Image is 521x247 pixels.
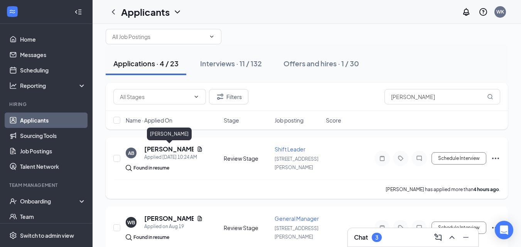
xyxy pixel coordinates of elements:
[432,152,486,165] button: Schedule Interview
[224,224,270,232] div: Review Stage
[126,116,172,124] span: Name · Applied On
[326,116,341,124] span: Score
[20,47,86,62] a: Messages
[200,59,262,68] div: Interviews · 11 / 132
[375,234,378,241] div: 3
[491,154,500,163] svg: Ellipses
[20,209,86,224] a: Team
[460,231,472,244] button: Minimize
[20,197,79,205] div: Onboarding
[20,82,86,89] div: Reporting
[113,59,179,68] div: Applications · 4 / 23
[197,215,203,222] svg: Document
[474,187,499,192] b: 4 hours ago
[9,197,17,205] svg: UserCheck
[479,7,488,17] svg: QuestionInfo
[275,215,319,222] span: General Manager
[133,234,169,241] div: Found in resume
[433,233,443,242] svg: ComposeMessage
[20,32,86,47] a: Home
[378,155,387,161] svg: Note
[396,225,405,231] svg: Tag
[432,222,486,234] button: Schedule Interview
[491,223,500,232] svg: Ellipses
[109,7,118,17] svg: ChevronLeft
[415,155,424,161] svg: ChatInactive
[487,94,493,100] svg: MagnifyingGlass
[193,94,199,100] svg: ChevronDown
[20,143,86,159] a: Job Postings
[495,221,513,239] div: Open Intercom Messenger
[275,225,319,240] span: [STREET_ADDRESS][PERSON_NAME]
[20,113,86,128] a: Applicants
[20,128,86,143] a: Sourcing Tools
[74,8,82,16] svg: Collapse
[133,164,169,172] div: Found in resume
[144,145,194,153] h5: [PERSON_NAME]
[126,234,132,240] img: search.bf7aa3482b7795d4f01b.svg
[9,232,17,239] svg: Settings
[447,233,457,242] svg: ChevronUp
[126,165,132,171] img: search.bf7aa3482b7795d4f01b.svg
[275,146,305,153] span: Shift Leader
[209,89,248,104] button: Filter Filters
[173,7,182,17] svg: ChevronDown
[461,233,470,242] svg: Minimize
[275,156,319,170] span: [STREET_ADDRESS][PERSON_NAME]
[20,232,74,239] div: Switch to admin view
[384,89,500,104] input: Search in applications
[275,116,303,124] span: Job posting
[9,101,84,108] div: Hiring
[415,225,424,231] svg: ChatInactive
[20,62,86,78] a: Scheduling
[9,182,84,188] div: Team Management
[354,233,368,242] h3: Chat
[216,92,225,101] svg: Filter
[144,153,203,161] div: Applied [DATE] 10:24 AM
[127,219,135,226] div: WB
[496,8,504,15] div: WK
[112,32,206,41] input: All Job Postings
[432,231,444,244] button: ComposeMessage
[446,231,458,244] button: ChevronUp
[20,159,86,174] a: Talent Network
[224,155,270,162] div: Review Stage
[378,225,387,231] svg: Note
[224,116,239,124] span: Stage
[120,92,190,101] input: All Stages
[386,186,500,193] p: [PERSON_NAME] has applied more than .
[147,128,192,140] div: [PERSON_NAME]
[396,155,405,161] svg: Tag
[462,7,471,17] svg: Notifications
[8,8,16,15] svg: WorkstreamLogo
[9,82,17,89] svg: Analysis
[128,150,134,156] div: AB
[144,214,194,223] h5: [PERSON_NAME]
[209,34,215,40] svg: ChevronDown
[197,146,203,152] svg: Document
[283,59,359,68] div: Offers and hires · 1 / 30
[144,223,203,230] div: Applied on Aug 19
[121,5,170,18] h1: Applicants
